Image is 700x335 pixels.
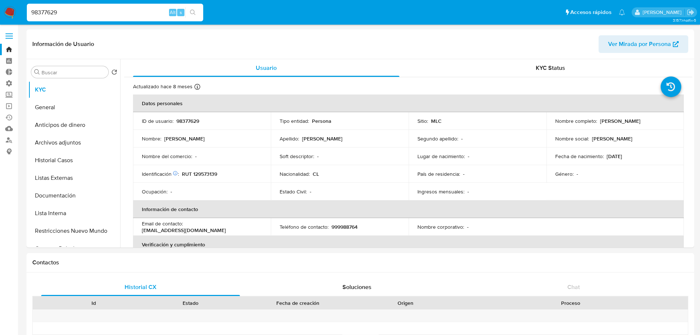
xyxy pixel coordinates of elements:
[417,153,465,160] p: Lugar de nacimiento :
[461,135,463,142] p: -
[28,222,120,240] button: Restricciones Nuevo Mundo
[182,171,217,177] p: RUT 129573139
[28,134,120,152] button: Archivos adjuntos
[28,152,120,169] button: Historial Casos
[28,204,120,222] button: Lista Interna
[362,299,449,307] div: Origen
[28,99,120,116] button: General
[536,64,565,72] span: KYC Status
[313,171,319,177] p: CL
[51,299,137,307] div: Id
[142,118,173,124] p: ID de usuario :
[170,9,176,16] span: Alt
[417,171,460,177] p: País de residencia :
[312,118,331,124] p: Persona
[555,171,574,177] p: Género :
[607,153,622,160] p: [DATE]
[555,118,597,124] p: Nombre completo :
[142,227,226,234] p: [EMAIL_ADDRESS][DOMAIN_NAME]
[619,9,625,15] a: Notificaciones
[280,224,329,230] p: Teléfono de contacto :
[244,299,352,307] div: Fecha de creación
[555,153,604,160] p: Fecha de nacimiento :
[133,200,684,218] th: Información de contacto
[34,69,40,75] button: Buscar
[555,135,589,142] p: Nombre social :
[142,220,183,227] p: Email de contacto :
[317,153,319,160] p: -
[147,299,234,307] div: Estado
[133,95,684,112] th: Datos personales
[133,236,684,253] th: Verificación y cumplimiento
[342,283,371,291] span: Soluciones
[164,135,205,142] p: [PERSON_NAME]
[310,188,311,195] p: -
[28,116,120,134] button: Anticipos de dinero
[142,135,161,142] p: Nombre :
[256,64,277,72] span: Usuario
[133,83,193,90] p: Actualizado hace 8 meses
[28,187,120,204] button: Documentación
[417,188,464,195] p: Ingresos mensuales :
[32,259,688,266] h1: Contactos
[195,153,197,160] p: -
[467,224,469,230] p: -
[42,69,105,76] input: Buscar
[417,135,458,142] p: Segundo apellido :
[28,169,120,187] button: Listas Externas
[468,153,469,160] p: -
[280,135,299,142] p: Apellido :
[280,188,307,195] p: Estado Civil :
[592,135,632,142] p: [PERSON_NAME]
[302,135,342,142] p: [PERSON_NAME]
[570,8,611,16] span: Accesos rápidos
[687,8,694,16] a: Salir
[417,224,464,230] p: Nombre corporativo :
[142,153,192,160] p: Nombre del comercio :
[463,171,464,177] p: -
[459,299,683,307] div: Proceso
[27,8,203,17] input: Buscar usuario o caso...
[180,9,182,16] span: s
[32,40,94,48] h1: Información de Usuario
[431,118,442,124] p: MLC
[417,118,428,124] p: Sitio :
[280,153,314,160] p: Soft descriptor :
[280,118,309,124] p: Tipo entidad :
[111,69,117,77] button: Volver al orden por defecto
[599,35,688,53] button: Ver Mirada por Persona
[125,283,157,291] span: Historial CX
[600,118,640,124] p: [PERSON_NAME]
[28,81,120,99] button: KYC
[608,35,671,53] span: Ver Mirada por Persona
[331,224,358,230] p: 999988764
[28,240,120,257] button: Cruces y Relaciones
[170,188,172,195] p: -
[185,7,200,18] button: search-icon
[567,283,580,291] span: Chat
[643,9,684,16] p: marianela.tarsia@mercadolibre.com
[280,171,310,177] p: Nacionalidad :
[142,171,179,177] p: Identificación :
[176,118,199,124] p: 98377629
[467,188,469,195] p: -
[577,171,578,177] p: -
[142,188,168,195] p: Ocupación :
